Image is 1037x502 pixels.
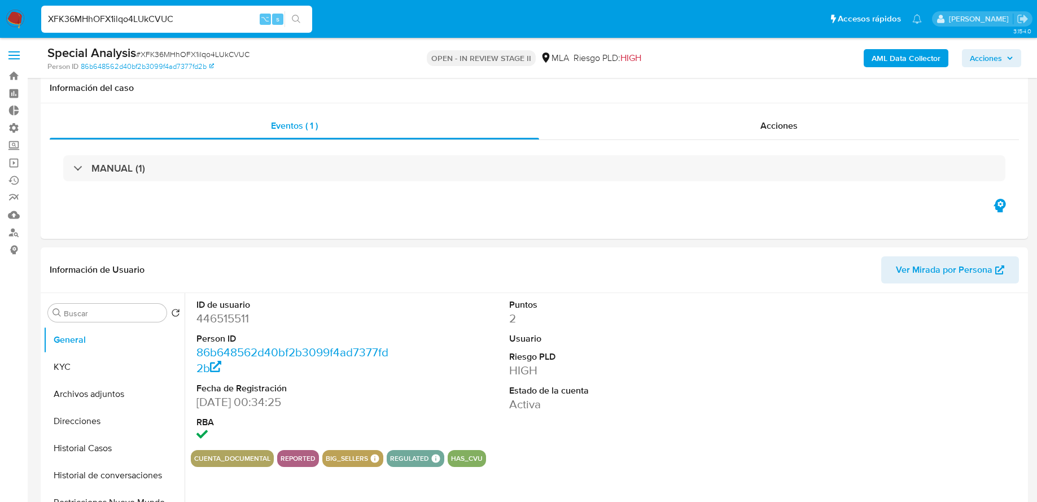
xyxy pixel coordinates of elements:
dt: Riesgo PLD [509,351,707,363]
dd: HIGH [509,363,707,378]
span: Riesgo PLD: [574,52,641,64]
div: MLA [540,52,569,64]
button: Archivos adjuntos [43,381,185,408]
span: Acciones [970,49,1002,67]
a: 86b648562d40bf2b3099f4ad7377fd2b [196,344,388,376]
dt: ID de usuario [196,299,394,311]
dd: Activa [509,396,707,412]
button: Acciones [962,49,1021,67]
a: Salir [1017,13,1029,25]
dt: Fecha de Registración [196,382,394,395]
button: General [43,326,185,353]
dt: Estado de la cuenta [509,385,707,397]
dt: Usuario [509,333,707,345]
h1: Información de Usuario [50,264,145,276]
span: HIGH [620,51,641,64]
button: reported [281,456,316,461]
span: Acciones [760,119,798,132]
input: Buscar usuario o caso... [41,12,312,27]
button: AML Data Collector [864,49,948,67]
input: Buscar [64,308,162,318]
button: has_cvu [451,456,483,461]
button: Direcciones [43,408,185,435]
button: Ver Mirada por Persona [881,256,1019,283]
button: search-icon [285,11,308,27]
p: fabricio.bottalo@mercadolibre.com [949,14,1013,24]
button: Historial de conversaciones [43,462,185,489]
dd: [DATE] 00:34:25 [196,394,394,410]
span: # XFK36MHhOFX1ilqo4LUkCVUC [136,49,250,60]
p: OPEN - IN REVIEW STAGE II [427,50,536,66]
a: 86b648562d40bf2b3099f4ad7377fd2b [81,62,214,72]
button: Volver al orden por defecto [171,308,180,321]
dt: Puntos [509,299,707,311]
button: Historial Casos [43,435,185,462]
dt: RBA [196,416,394,429]
a: Notificaciones [912,14,922,24]
h1: Información del caso [50,82,1019,94]
span: Accesos rápidos [838,13,901,25]
h3: MANUAL (1) [91,162,145,174]
button: Buscar [52,308,62,317]
b: AML Data Collector [872,49,940,67]
dd: 2 [509,311,707,326]
div: MANUAL (1) [63,155,1005,181]
b: Special Analysis [47,43,136,62]
span: Ver Mirada por Persona [896,256,992,283]
span: s [276,14,279,24]
b: Person ID [47,62,78,72]
button: KYC [43,353,185,381]
dt: Person ID [196,333,394,345]
button: regulated [390,456,429,461]
button: cuenta_documental [194,456,270,461]
span: Eventos ( 1 ) [271,119,318,132]
button: big_sellers [326,456,368,461]
span: ⌥ [261,14,269,24]
dd: 446515511 [196,311,394,326]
